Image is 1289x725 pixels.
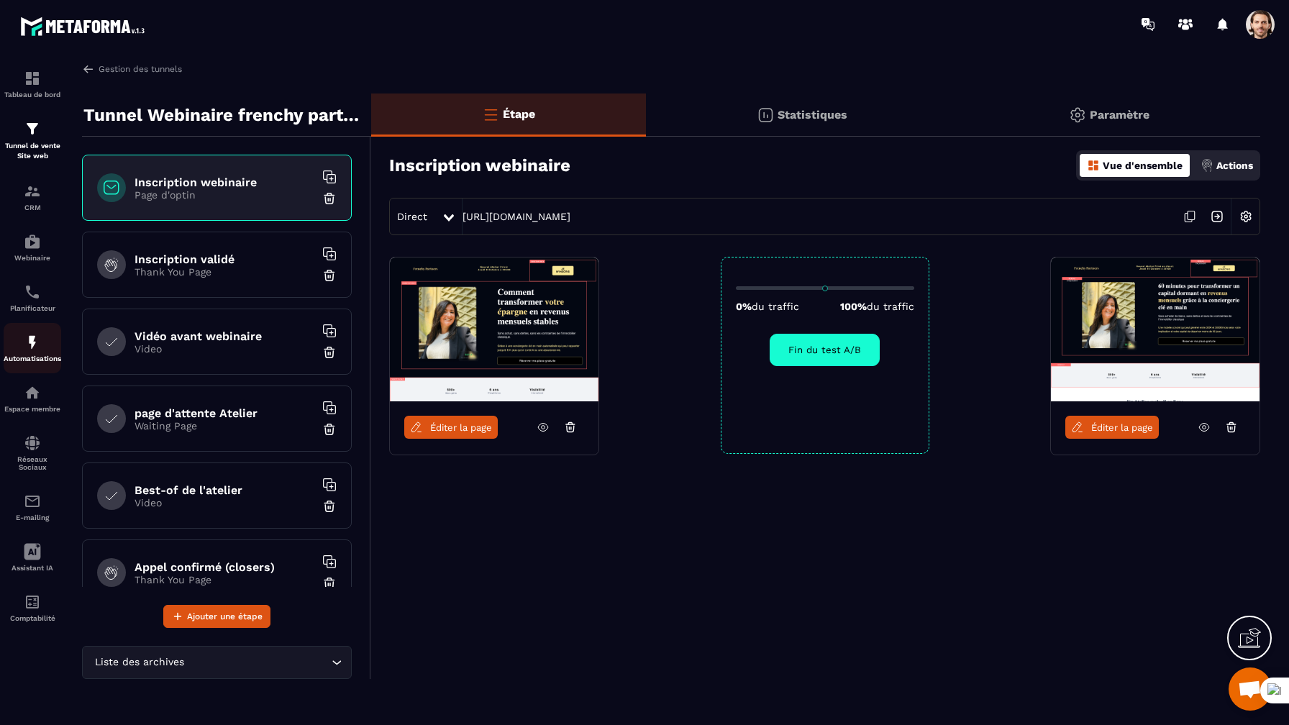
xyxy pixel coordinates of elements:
[1051,257,1260,401] img: image
[135,175,314,189] h6: Inscription webinaire
[4,204,61,211] p: CRM
[322,268,337,283] img: trash
[83,101,360,129] p: Tunnel Webinaire frenchy partners
[463,211,570,222] a: [URL][DOMAIN_NAME]
[187,655,328,670] input: Search for option
[135,497,314,509] p: Video
[24,593,41,611] img: accountant
[135,406,314,420] h6: page d'attente Atelier
[24,334,41,351] img: automations
[503,107,535,121] p: Étape
[4,109,61,172] a: formationformationTunnel de vente Site web
[390,257,598,401] img: image
[91,655,187,670] span: Liste des archives
[135,560,314,574] h6: Appel confirmé (closers)
[24,233,41,250] img: automations
[757,106,774,124] img: stats.20deebd0.svg
[20,13,150,40] img: logo
[1201,159,1213,172] img: actions.d6e523a2.png
[1087,159,1100,172] img: dashboard-orange.40269519.svg
[135,252,314,266] h6: Inscription validé
[389,155,570,175] h3: Inscription webinaire
[1229,667,1272,711] div: Mở cuộc trò chuyện
[430,422,492,433] span: Éditer la page
[322,422,337,437] img: trash
[4,141,61,161] p: Tunnel de vente Site web
[24,283,41,301] img: scheduler
[4,373,61,424] a: automationsautomationsEspace membre
[4,424,61,482] a: social-networksocial-networkRéseaux Sociaux
[4,455,61,471] p: Réseaux Sociaux
[163,605,270,628] button: Ajouter une étape
[4,91,61,99] p: Tableau de bord
[4,532,61,583] a: Assistant IA
[752,301,799,312] span: du traffic
[135,189,314,201] p: Page d'optin
[4,482,61,532] a: emailemailE-mailing
[4,273,61,323] a: schedulerschedulerPlanificateur
[24,493,41,510] img: email
[4,514,61,521] p: E-mailing
[135,329,314,343] h6: Vidéo avant webinaire
[322,576,337,591] img: trash
[24,434,41,452] img: social-network
[4,254,61,262] p: Webinaire
[840,301,914,312] p: 100%
[4,222,61,273] a: automationsautomationsWebinaire
[187,609,263,624] span: Ajouter une étape
[4,614,61,622] p: Comptabilité
[82,63,182,76] a: Gestion des tunnels
[322,499,337,514] img: trash
[736,301,799,312] p: 0%
[4,172,61,222] a: formationformationCRM
[24,70,41,87] img: formation
[1103,160,1183,171] p: Vue d'ensemble
[397,211,427,222] span: Direct
[4,323,61,373] a: automationsautomationsAutomatisations
[135,420,314,432] p: Waiting Page
[1203,203,1231,230] img: arrow-next.bcc2205e.svg
[135,574,314,585] p: Thank You Page
[482,106,499,123] img: bars-o.4a397970.svg
[4,583,61,633] a: accountantaccountantComptabilité
[867,301,914,312] span: du traffic
[82,63,95,76] img: arrow
[4,405,61,413] p: Espace membre
[135,343,314,355] p: Video
[24,183,41,200] img: formation
[322,345,337,360] img: trash
[4,355,61,362] p: Automatisations
[770,334,880,366] button: Fin du test A/B
[322,191,337,206] img: trash
[1069,106,1086,124] img: setting-gr.5f69749f.svg
[1091,422,1153,433] span: Éditer la page
[404,416,498,439] a: Éditer la page
[778,108,847,122] p: Statistiques
[82,646,352,679] div: Search for option
[4,59,61,109] a: formationformationTableau de bord
[4,304,61,312] p: Planificateur
[24,120,41,137] img: formation
[1090,108,1149,122] p: Paramètre
[24,384,41,401] img: automations
[135,483,314,497] h6: Best-of de l'atelier
[4,564,61,572] p: Assistant IA
[1065,416,1159,439] a: Éditer la page
[1232,203,1260,230] img: setting-w.858f3a88.svg
[135,266,314,278] p: Thank You Page
[1216,160,1253,171] p: Actions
